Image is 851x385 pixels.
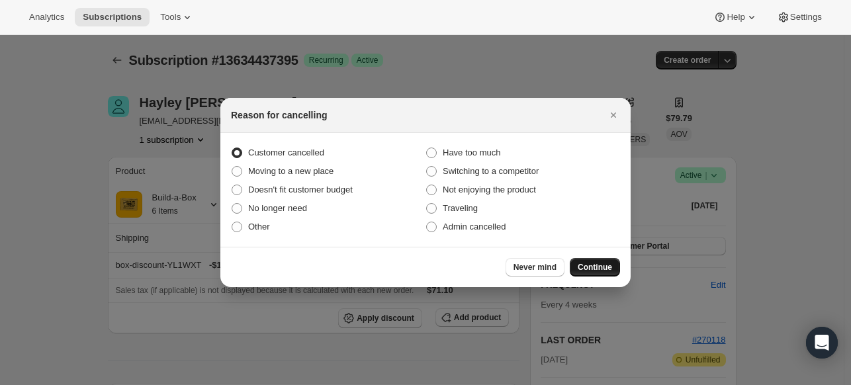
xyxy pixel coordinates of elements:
[160,12,181,22] span: Tools
[231,108,327,122] h2: Reason for cancelling
[705,8,766,26] button: Help
[248,166,334,176] span: Moving to a new place
[790,12,822,22] span: Settings
[806,327,838,359] div: Open Intercom Messenger
[83,12,142,22] span: Subscriptions
[443,203,478,213] span: Traveling
[570,258,620,277] button: Continue
[248,222,270,232] span: Other
[443,148,500,157] span: Have too much
[152,8,202,26] button: Tools
[514,262,557,273] span: Never mind
[75,8,150,26] button: Subscriptions
[29,12,64,22] span: Analytics
[443,185,536,194] span: Not enjoying the product
[21,8,72,26] button: Analytics
[248,148,324,157] span: Customer cancelled
[604,106,623,124] button: Close
[443,166,539,176] span: Switching to a competitor
[727,12,744,22] span: Help
[248,203,307,213] span: No longer need
[248,185,353,194] span: Doesn't fit customer budget
[769,8,830,26] button: Settings
[578,262,612,273] span: Continue
[443,222,506,232] span: Admin cancelled
[506,258,564,277] button: Never mind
